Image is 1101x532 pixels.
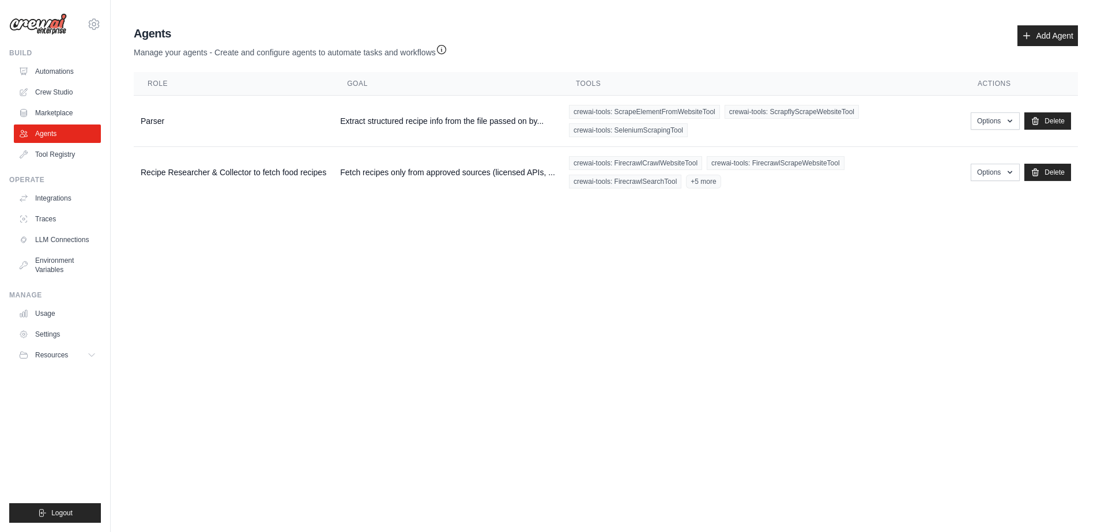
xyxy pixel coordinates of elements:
td: Extract structured recipe info from the file passed on by... [333,96,562,147]
span: Resources [35,350,68,360]
th: Actions [964,72,1078,96]
img: Logo [9,13,67,35]
div: Manage [9,290,101,300]
h2: Agents [134,25,447,41]
button: Resources [14,346,101,364]
button: Options [971,112,1020,130]
a: Marketplace [14,104,101,122]
span: Logout [51,508,73,518]
th: Role [134,72,333,96]
td: Recipe Researcher & Collector to fetch food recipes [134,147,333,198]
a: LLM Connections [14,231,101,249]
a: Delete [1024,112,1071,130]
th: Goal [333,72,562,96]
a: Crew Studio [14,83,101,101]
span: crewai-tools: FirecrawlSearchTool [569,175,681,188]
td: Parser [134,96,333,147]
span: crewai-tools: SeleniumScrapingTool [569,123,688,137]
span: crewai-tools: ScrapflyScrapeWebsiteTool [725,105,859,119]
a: Automations [14,62,101,81]
span: crewai-tools: FirecrawlCrawlWebsiteTool [569,156,702,170]
a: Delete [1024,164,1071,181]
p: Manage your agents - Create and configure agents to automate tasks and workflows [134,41,447,58]
th: Tools [562,72,964,96]
span: +5 more [686,175,721,188]
button: Logout [9,503,101,523]
div: Build [9,48,101,58]
button: Options [971,164,1020,181]
a: Agents [14,124,101,143]
span: crewai-tools: FirecrawlScrapeWebsiteTool [707,156,844,170]
a: Tool Registry [14,145,101,164]
a: Traces [14,210,101,228]
a: Environment Variables [14,251,101,279]
td: Fetch recipes only from approved sources (licensed APIs, ... [333,147,562,198]
a: Integrations [14,189,101,207]
a: Usage [14,304,101,323]
a: Settings [14,325,101,344]
span: crewai-tools: ScrapeElementFromWebsiteTool [569,105,720,119]
a: Add Agent [1017,25,1078,46]
div: Operate [9,175,101,184]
